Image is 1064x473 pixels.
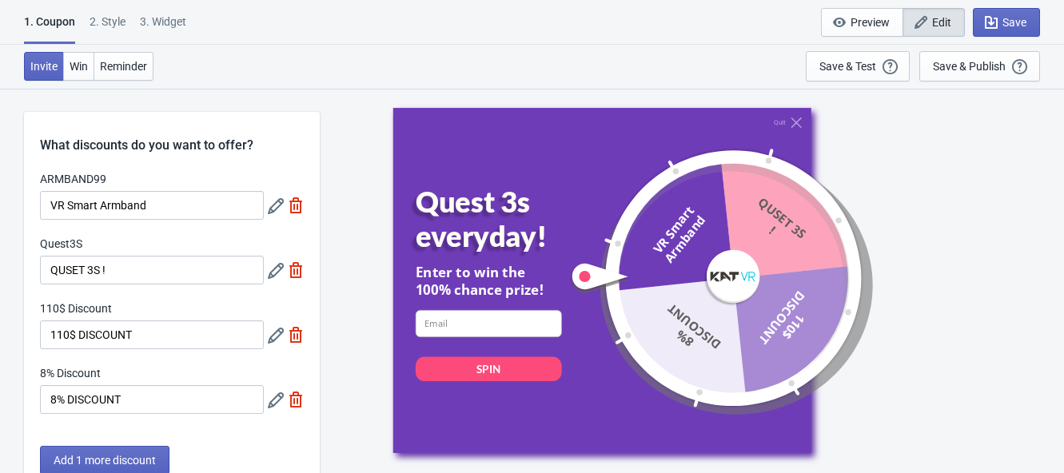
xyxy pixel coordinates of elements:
label: Quest3S [40,236,82,252]
span: Win [70,60,88,73]
button: Edit [903,8,965,37]
label: ARMBAND99 [40,171,106,187]
div: Save & Publish [933,60,1006,73]
div: Enter to win the 100% chance prize! [415,262,561,299]
img: delete.svg [288,197,304,213]
button: Save [973,8,1040,37]
img: delete.svg [288,262,304,278]
div: 1. Coupon [24,14,75,44]
div: Quest 3s everyday! [415,185,590,253]
span: Edit [932,16,951,29]
span: Invite [30,60,58,73]
button: Save & Publish [919,51,1040,81]
button: Save & Test [806,51,910,81]
label: 8% Discount [40,365,101,381]
div: SPIN [476,361,500,376]
img: delete.svg [288,327,304,343]
div: What discounts do you want to offer? [24,112,320,155]
div: 2 . Style [90,14,126,42]
div: Quit [774,118,786,125]
button: Preview [821,8,903,37]
iframe: chat widget [997,409,1048,457]
button: Win [63,52,94,81]
div: Save & Test [819,60,876,73]
label: 110$ Discount [40,300,112,316]
div: 3. Widget [140,14,186,42]
span: Reminder [100,60,147,73]
button: Invite [24,52,64,81]
input: Email [415,310,561,337]
span: Add 1 more discount [54,454,156,467]
button: Reminder [94,52,153,81]
span: Save [1002,16,1026,29]
span: Preview [851,16,890,29]
img: delete.svg [288,392,304,407]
